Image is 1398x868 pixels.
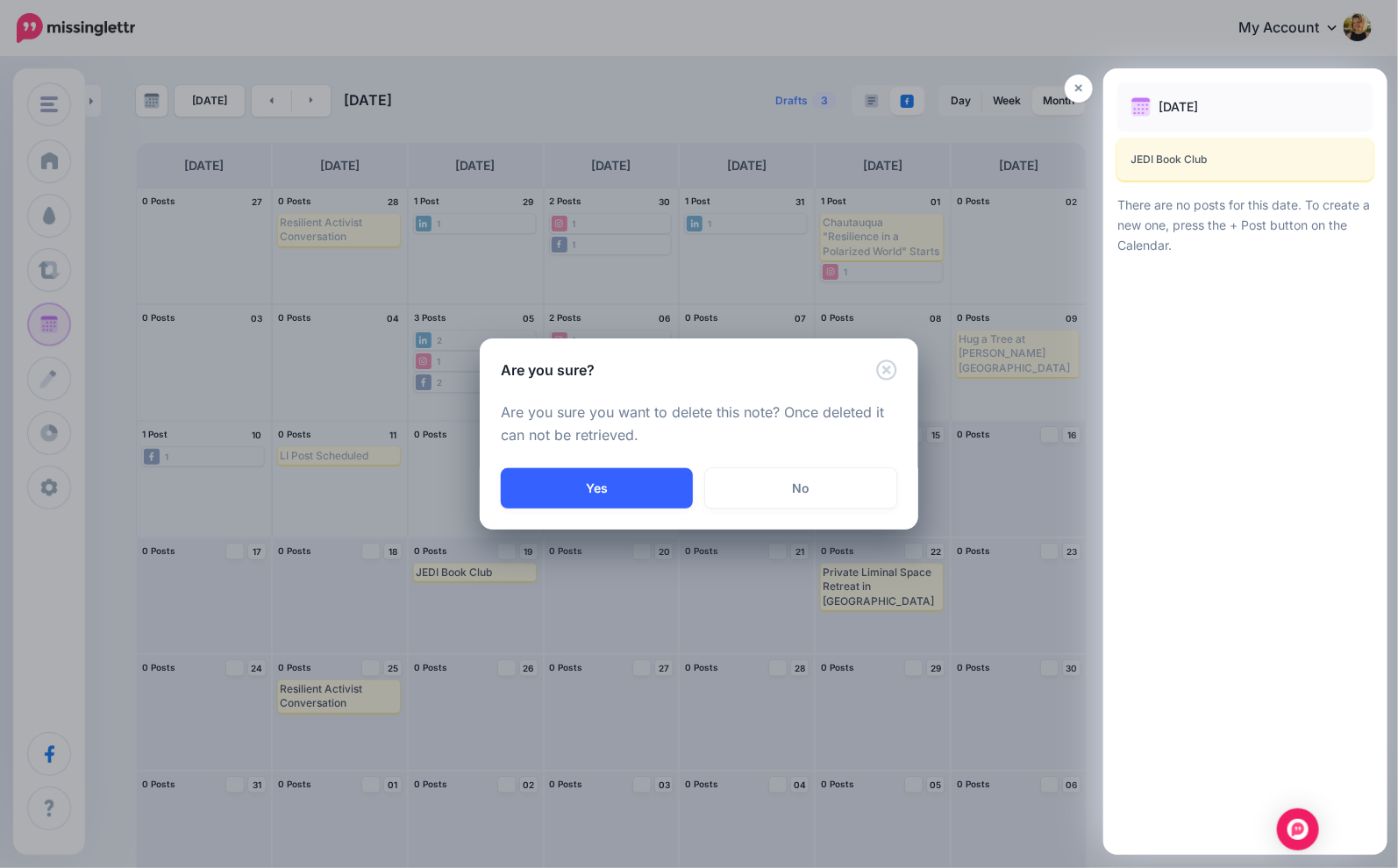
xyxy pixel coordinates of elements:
[1277,808,1319,850] div: Open Intercom Messenger
[501,402,897,447] p: Are you sure you want to delete this note? Once deleted it can not be retrieved.
[705,468,897,509] a: No
[501,468,693,509] button: Yes
[501,359,595,381] h5: Are you sure?
[876,359,897,381] button: Close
